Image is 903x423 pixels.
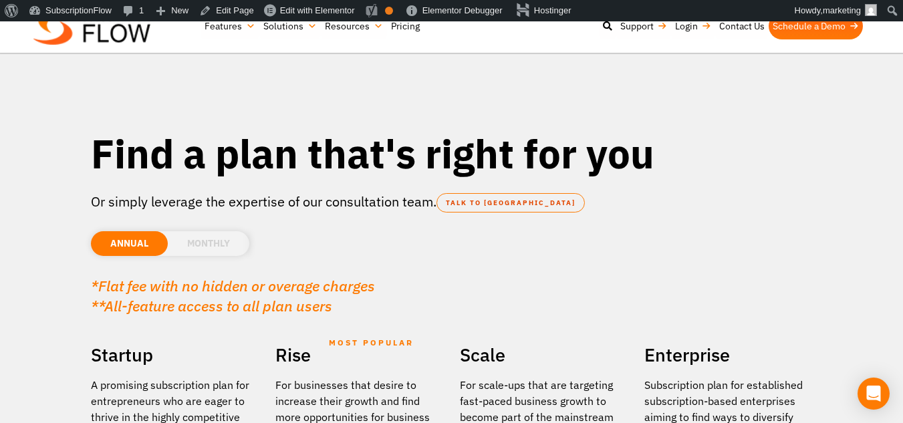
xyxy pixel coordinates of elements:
[259,13,321,39] a: Solutions
[387,13,424,39] a: Pricing
[858,378,890,410] div: Open Intercom Messenger
[616,13,671,39] a: Support
[460,339,631,370] h2: Scale
[769,13,863,39] a: Schedule a Demo
[91,128,813,178] h1: Find a plan that's right for you
[91,231,168,256] li: ANNUAL
[385,7,393,15] div: OK
[715,13,769,39] a: Contact Us
[436,193,585,213] a: TALK TO [GEOGRAPHIC_DATA]
[91,339,262,370] h2: Startup
[168,231,249,256] li: MONTHLY
[823,5,861,15] span: marketing
[91,296,332,315] em: **All-feature access to all plan users
[671,13,715,39] a: Login
[644,339,815,370] h2: Enterprise
[329,327,414,358] span: MOST POPULAR
[33,9,150,45] img: Subscriptionflow
[91,276,375,295] em: *Flat fee with no hidden or overage charges
[275,339,446,370] h2: Rise
[321,13,387,39] a: Resources
[201,13,259,39] a: Features
[280,5,355,15] span: Edit with Elementor
[91,192,813,212] p: Or simply leverage the expertise of our consultation team.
